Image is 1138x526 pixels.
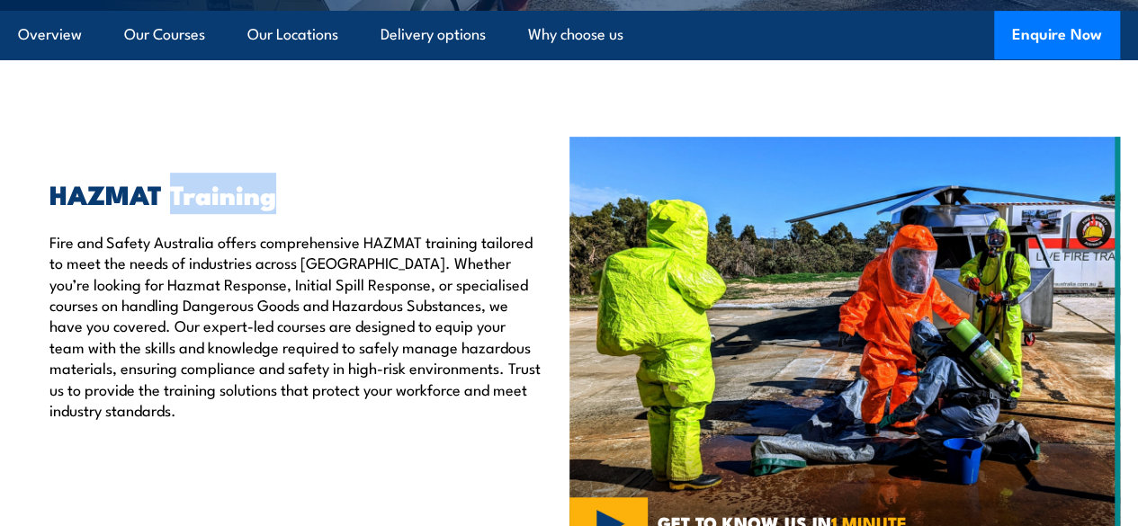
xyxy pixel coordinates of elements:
a: Overview [18,11,82,58]
h2: HAZMAT Training [49,182,542,205]
p: Fire and Safety Australia offers comprehensive HAZMAT training tailored to meet the needs of indu... [49,231,542,421]
a: Why choose us [528,11,623,58]
a: Delivery options [381,11,486,58]
a: Our Courses [124,11,205,58]
a: Our Locations [247,11,338,58]
button: Enquire Now [994,11,1120,59]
